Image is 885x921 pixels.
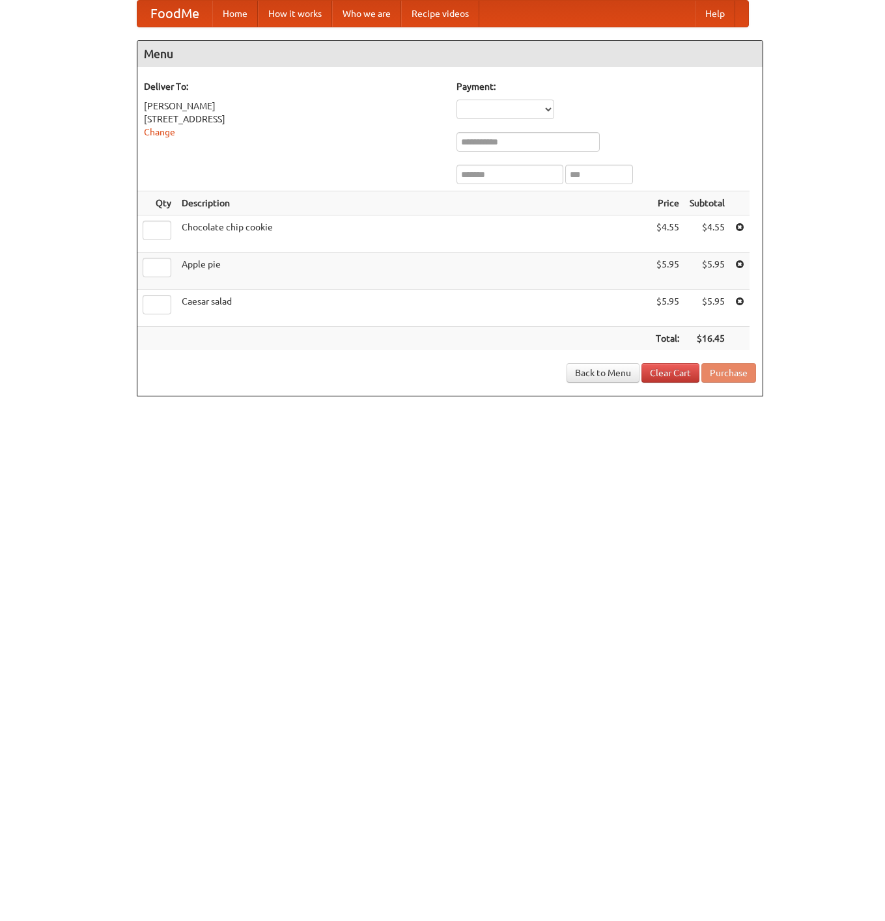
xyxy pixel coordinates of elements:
[212,1,258,27] a: Home
[695,1,735,27] a: Help
[176,215,651,253] td: Chocolate chip cookie
[137,41,763,67] h4: Menu
[144,80,443,93] h5: Deliver To:
[401,1,479,27] a: Recipe videos
[684,327,730,351] th: $16.45
[701,363,756,383] button: Purchase
[651,327,684,351] th: Total:
[176,290,651,327] td: Caesar salad
[684,215,730,253] td: $4.55
[457,80,756,93] h5: Payment:
[684,253,730,290] td: $5.95
[144,127,175,137] a: Change
[258,1,332,27] a: How it works
[137,1,212,27] a: FoodMe
[137,191,176,215] th: Qty
[641,363,699,383] a: Clear Cart
[176,253,651,290] td: Apple pie
[332,1,401,27] a: Who we are
[651,215,684,253] td: $4.55
[684,290,730,327] td: $5.95
[684,191,730,215] th: Subtotal
[651,253,684,290] td: $5.95
[144,100,443,113] div: [PERSON_NAME]
[176,191,651,215] th: Description
[651,191,684,215] th: Price
[567,363,639,383] a: Back to Menu
[651,290,684,327] td: $5.95
[144,113,443,126] div: [STREET_ADDRESS]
